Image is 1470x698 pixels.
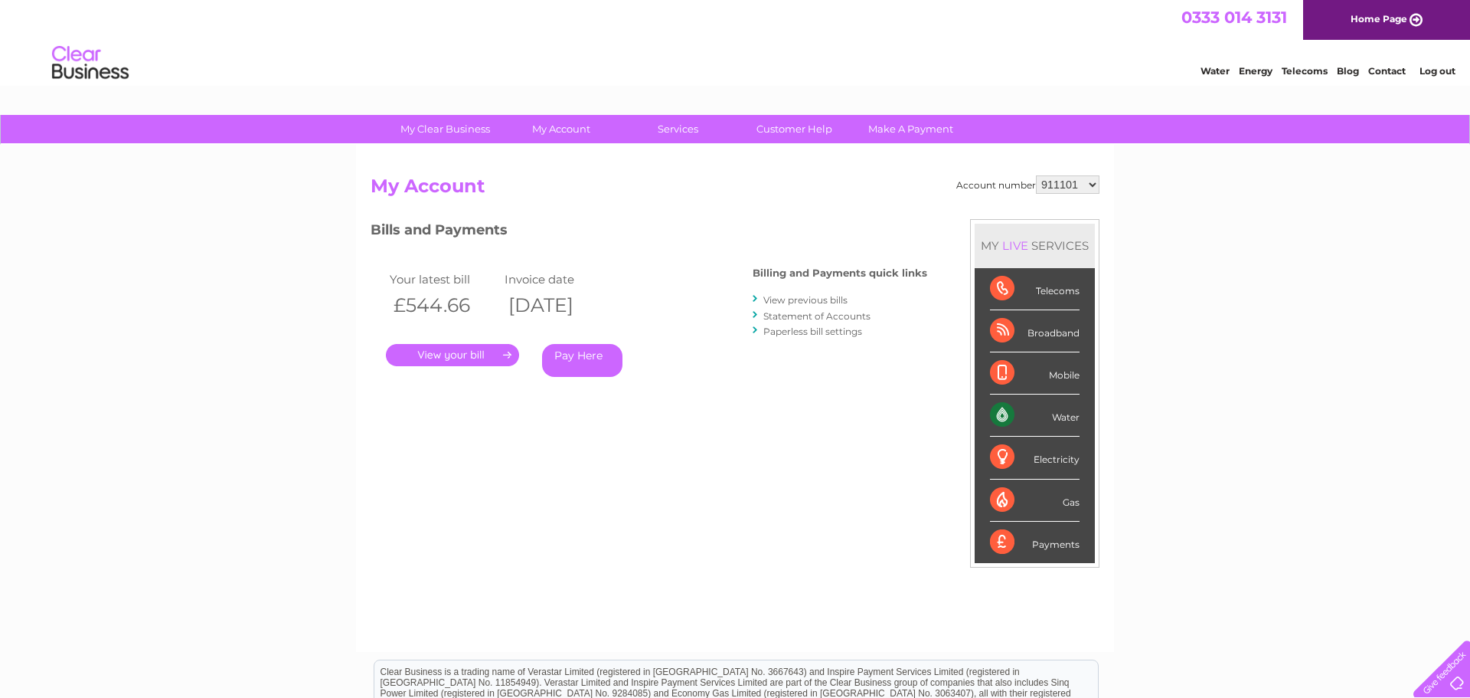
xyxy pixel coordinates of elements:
[990,437,1080,479] div: Electricity
[763,326,862,337] a: Paperless bill settings
[990,522,1080,563] div: Payments
[1282,65,1328,77] a: Telecoms
[386,290,501,321] th: £544.66
[731,115,857,143] a: Customer Help
[498,115,625,143] a: My Account
[1368,65,1406,77] a: Contact
[382,115,508,143] a: My Clear Business
[386,344,519,366] a: .
[542,344,622,377] a: Pay Here
[51,40,129,87] img: logo.png
[1337,65,1359,77] a: Blog
[763,310,871,322] a: Statement of Accounts
[1239,65,1272,77] a: Energy
[990,480,1080,522] div: Gas
[763,294,848,306] a: View previous bills
[1419,65,1455,77] a: Log out
[990,310,1080,352] div: Broadband
[615,115,741,143] a: Services
[386,269,501,290] td: Your latest bill
[975,224,1095,267] div: MY SERVICES
[956,175,1099,194] div: Account number
[374,8,1098,74] div: Clear Business is a trading name of Verastar Limited (registered in [GEOGRAPHIC_DATA] No. 3667643...
[753,267,927,279] h4: Billing and Payments quick links
[990,352,1080,395] div: Mobile
[501,290,616,321] th: [DATE]
[999,238,1031,253] div: LIVE
[848,115,974,143] a: Make A Payment
[990,395,1080,437] div: Water
[501,269,616,290] td: Invoice date
[990,268,1080,310] div: Telecoms
[1181,8,1287,27] a: 0333 014 3131
[371,219,927,246] h3: Bills and Payments
[371,175,1099,205] h2: My Account
[1200,65,1230,77] a: Water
